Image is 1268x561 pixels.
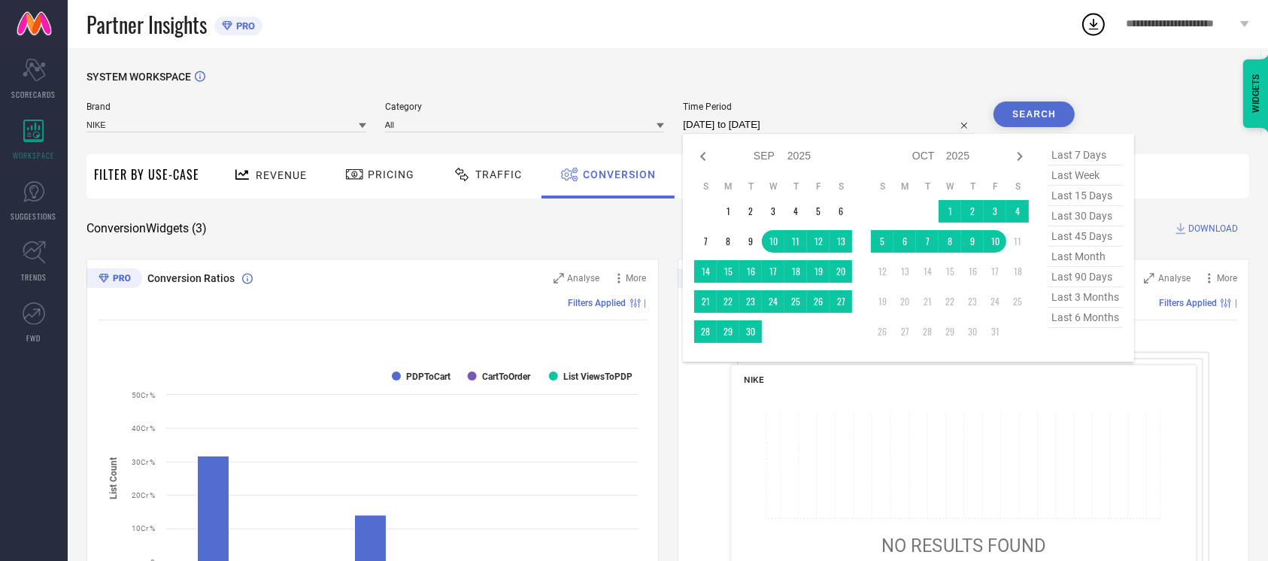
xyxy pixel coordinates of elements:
[784,260,807,283] td: Thu Sep 18 2025
[784,180,807,193] th: Thursday
[14,150,55,161] span: WORKSPACE
[984,320,1006,343] td: Fri Oct 31 2025
[916,180,939,193] th: Tuesday
[694,230,717,253] td: Sun Sep 07 2025
[807,230,830,253] td: Fri Sep 12 2025
[626,273,647,284] span: More
[27,332,41,344] span: FWD
[683,102,975,112] span: Time Period
[739,260,762,283] td: Tue Sep 16 2025
[1048,145,1123,165] span: last 7 days
[694,290,717,313] td: Sun Sep 21 2025
[717,290,739,313] td: Mon Sep 22 2025
[739,290,762,313] td: Tue Sep 23 2025
[830,290,852,313] td: Sat Sep 27 2025
[1006,230,1029,253] td: Sat Oct 11 2025
[984,230,1006,253] td: Fri Oct 10 2025
[784,230,807,253] td: Thu Sep 11 2025
[961,320,984,343] td: Thu Oct 30 2025
[871,180,893,193] th: Sunday
[939,260,961,283] td: Wed Oct 15 2025
[1048,226,1123,247] span: last 45 days
[694,260,717,283] td: Sun Sep 14 2025
[86,268,142,291] div: Premium
[807,200,830,223] td: Fri Sep 05 2025
[1006,290,1029,313] td: Sat Oct 25 2025
[583,168,656,180] span: Conversion
[1235,298,1237,308] span: |
[1217,273,1237,284] span: More
[475,168,522,180] span: Traffic
[830,200,852,223] td: Sat Sep 06 2025
[563,371,632,382] text: List ViewsToPDP
[830,230,852,253] td: Sat Sep 13 2025
[762,290,784,313] td: Wed Sep 24 2025
[12,89,56,100] span: SCORECARDS
[961,200,984,223] td: Thu Oct 02 2025
[232,20,255,32] span: PRO
[717,260,739,283] td: Mon Sep 15 2025
[1158,273,1191,284] span: Analyse
[916,260,939,283] td: Tue Oct 14 2025
[739,200,762,223] td: Tue Sep 02 2025
[871,290,893,313] td: Sun Oct 19 2025
[871,230,893,253] td: Sun Oct 05 2025
[893,230,916,253] td: Mon Oct 06 2025
[482,371,531,382] text: CartToOrder
[554,273,564,284] svg: Zoom
[830,180,852,193] th: Saturday
[86,221,207,236] span: Conversion Widgets ( 3 )
[1006,200,1029,223] td: Sat Oct 04 2025
[762,260,784,283] td: Wed Sep 17 2025
[807,290,830,313] td: Fri Sep 26 2025
[568,273,600,284] span: Analyse
[762,230,784,253] td: Wed Sep 10 2025
[256,169,307,181] span: Revenue
[21,271,47,283] span: TRENDS
[739,230,762,253] td: Tue Sep 09 2025
[961,260,984,283] td: Thu Oct 16 2025
[762,200,784,223] td: Wed Sep 03 2025
[1006,260,1029,283] td: Sat Oct 18 2025
[1144,273,1154,284] svg: Zoom
[893,290,916,313] td: Mon Oct 20 2025
[1188,221,1238,236] span: DOWNLOAD
[961,290,984,313] td: Thu Oct 23 2025
[984,200,1006,223] td: Fri Oct 03 2025
[807,260,830,283] td: Fri Sep 19 2025
[784,200,807,223] td: Thu Sep 04 2025
[807,180,830,193] th: Friday
[147,272,235,284] span: Conversion Ratios
[406,371,450,382] text: PDPToCart
[762,180,784,193] th: Wednesday
[694,320,717,343] td: Sun Sep 28 2025
[132,424,155,432] text: 40Cr %
[893,180,916,193] th: Monday
[939,230,961,253] td: Wed Oct 08 2025
[1048,186,1123,206] span: last 15 days
[916,290,939,313] td: Tue Oct 21 2025
[984,260,1006,283] td: Fri Oct 17 2025
[739,320,762,343] td: Tue Sep 30 2025
[717,200,739,223] td: Mon Sep 01 2025
[739,180,762,193] th: Tuesday
[132,524,155,532] text: 10Cr %
[1006,180,1029,193] th: Saturday
[830,260,852,283] td: Sat Sep 20 2025
[11,211,57,222] span: SUGGESTIONS
[683,116,975,134] input: Select time period
[961,180,984,193] th: Thursday
[984,290,1006,313] td: Fri Oct 24 2025
[717,320,739,343] td: Mon Sep 29 2025
[893,320,916,343] td: Mon Oct 27 2025
[694,180,717,193] th: Sunday
[132,458,155,466] text: 30Cr %
[1080,11,1107,38] div: Open download list
[86,71,191,83] span: SYSTEM WORKSPACE
[1048,308,1123,328] span: last 6 months
[1159,298,1217,308] span: Filters Applied
[569,298,626,308] span: Filters Applied
[939,200,961,223] td: Wed Oct 01 2025
[939,320,961,343] td: Wed Oct 29 2025
[86,9,207,40] span: Partner Insights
